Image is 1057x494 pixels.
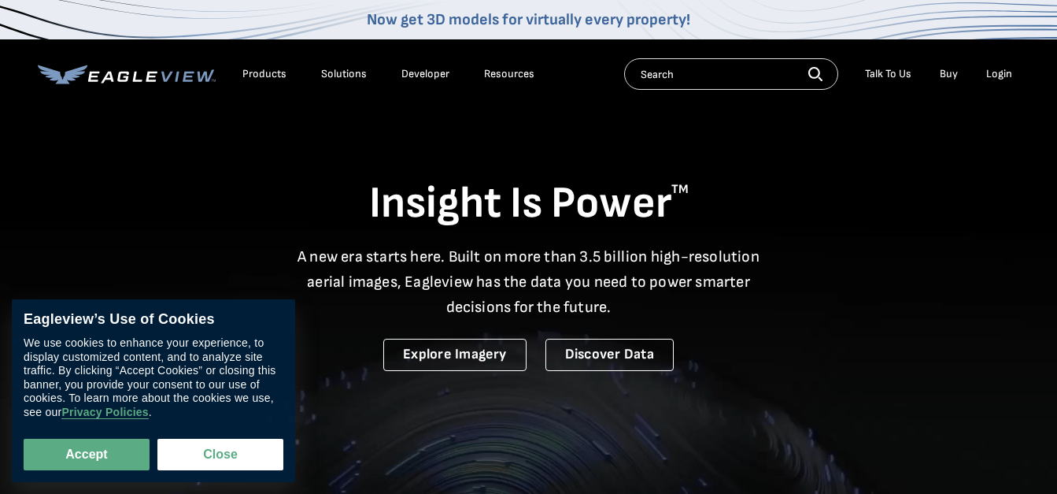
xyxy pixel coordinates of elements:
[24,439,150,470] button: Accept
[38,176,1020,232] h1: Insight Is Power
[24,336,283,419] div: We use cookies to enhance your experience, to display customized content, and to analyze site tra...
[545,339,674,371] a: Discover Data
[865,67,911,81] div: Talk To Us
[624,58,838,90] input: Search
[940,67,958,81] a: Buy
[383,339,527,371] a: Explore Imagery
[242,67,286,81] div: Products
[367,10,690,29] a: Now get 3D models for virtually every property!
[288,244,770,320] p: A new era starts here. Built on more than 3.5 billion high-resolution aerial images, Eagleview ha...
[484,67,534,81] div: Resources
[401,67,449,81] a: Developer
[61,406,148,419] a: Privacy Policies
[24,311,283,329] div: Eagleview’s Use of Cookies
[157,439,283,470] button: Close
[321,67,367,81] div: Solutions
[986,67,1012,81] div: Login
[671,182,689,197] sup: TM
